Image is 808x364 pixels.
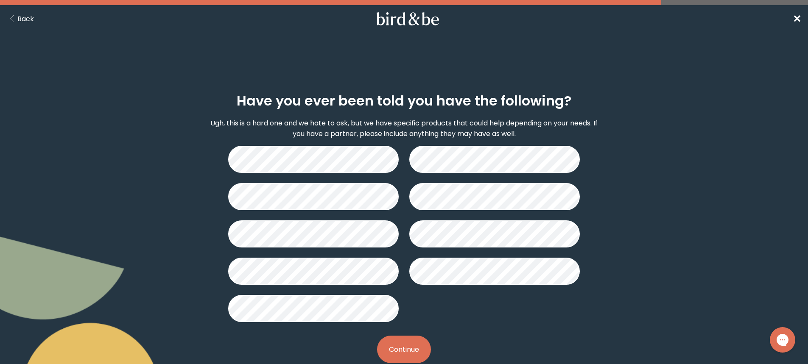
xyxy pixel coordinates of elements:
[209,118,599,139] p: Ugh, this is a hard one and we hate to ask, but we have specific products that could help dependi...
[766,324,800,356] iframe: Gorgias live chat messenger
[7,14,34,24] button: Back Button
[237,91,571,111] h2: Have you ever been told you have the following?
[793,12,801,26] span: ✕
[793,11,801,26] a: ✕
[377,336,431,363] button: Continue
